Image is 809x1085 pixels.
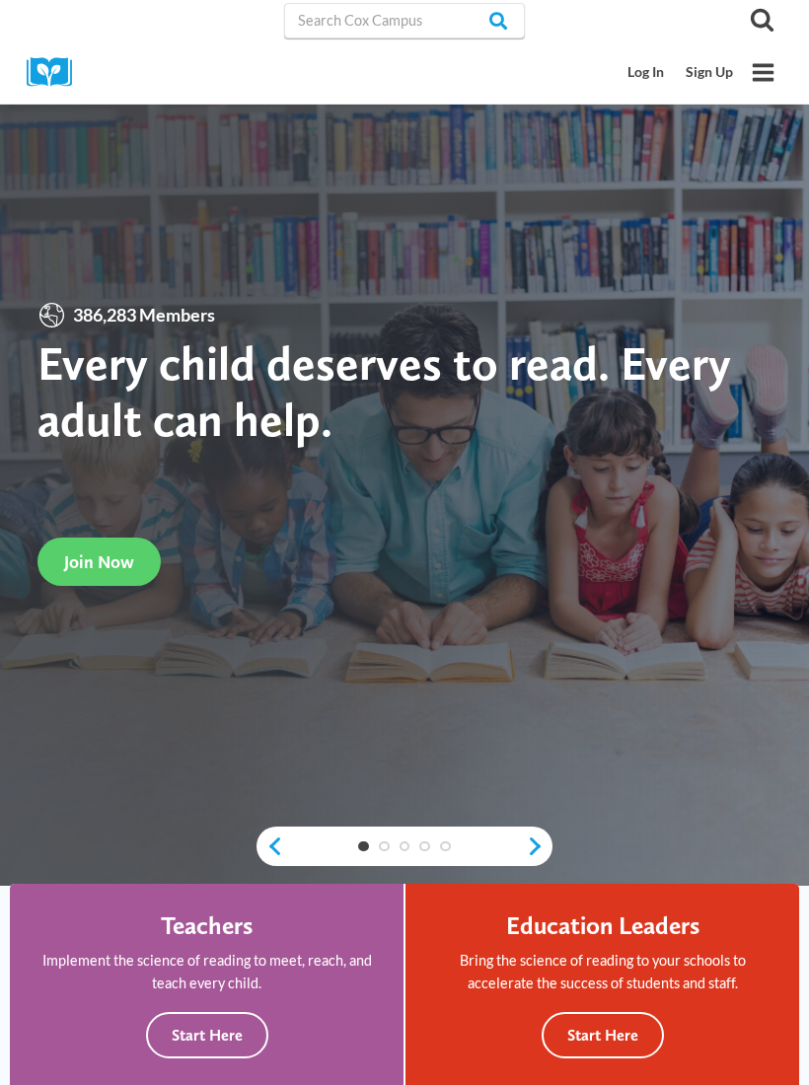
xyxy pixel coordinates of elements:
[161,910,253,940] h4: Teachers
[284,3,525,38] input: Search Cox Campus
[37,334,731,448] strong: Every child deserves to read. Every adult can help.
[618,54,676,91] a: Log In
[432,949,772,994] p: Bring the science of reading to your schools to accelerate the success of students and staff.
[419,841,430,852] a: 4
[37,949,377,994] p: Implement the science of reading to meet, reach, and teach every child.
[27,57,86,88] img: Cox Campus
[744,53,782,92] button: Open menu
[257,827,552,866] div: content slider buttons
[618,54,744,91] nav: Secondary Mobile Navigation
[675,54,744,91] a: Sign Up
[64,551,134,572] span: Join Now
[405,884,799,1085] a: Education Leaders Bring the science of reading to your schools to accelerate the success of stude...
[526,835,552,857] a: next
[440,841,451,852] a: 5
[257,835,283,857] a: previous
[146,1012,268,1058] button: Start Here
[358,841,369,852] a: 1
[66,301,222,329] span: 386,283 Members
[542,1012,664,1058] button: Start Here
[400,841,410,852] a: 3
[10,884,404,1085] a: Teachers Implement the science of reading to meet, reach, and teach every child. Start Here
[37,538,161,586] a: Join Now
[379,841,390,852] a: 2
[506,910,699,940] h4: Education Leaders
